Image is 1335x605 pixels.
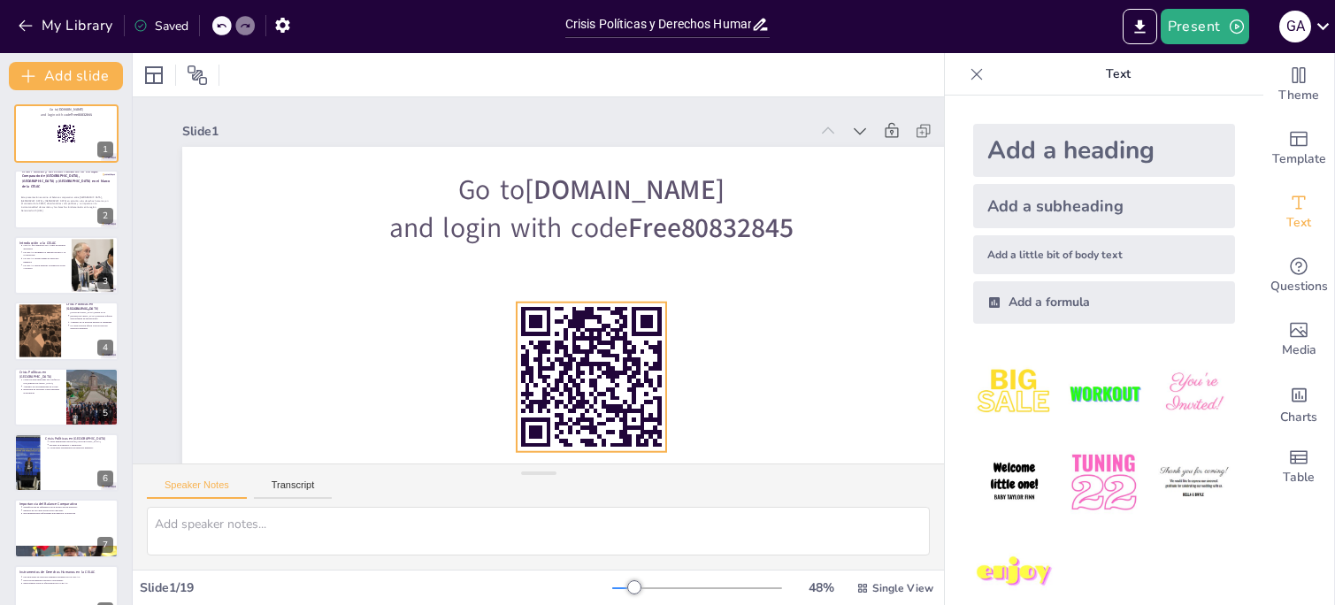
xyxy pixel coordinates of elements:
[70,321,113,325] p: Aumento de la pobreza durante la pandemia
[800,579,842,596] div: 48 %
[23,385,61,388] p: Aumento de la inseguridad en el país
[973,235,1235,274] div: Add a little bit of body text
[23,244,66,250] p: CELAC fue creada en 2011 como un espacio autónomo
[1153,441,1235,524] img: 6.jpeg
[19,569,113,574] p: Instrumentos de Derechos Humanos en la CELAC
[19,107,113,112] p: Go to
[147,479,247,499] button: Speaker Notes
[70,308,113,314] p: Inestabilidad política en [GEOGRAPHIC_DATA] desde 2010
[973,124,1235,177] div: Add a heading
[23,264,66,270] p: La CELAC busca mejorar la situación social y política
[14,433,119,492] div: https://cdn.sendsteps.com/images/logo/sendsteps_logo_white.pnghttps://cdn.sendsteps.com/images/lo...
[97,471,113,486] div: 6
[1286,213,1311,233] span: Text
[1263,180,1334,244] div: Add text boxes
[1063,441,1145,524] img: 5.jpeg
[19,370,61,379] p: Crisis Políticas en [GEOGRAPHIC_DATA]
[19,112,113,118] p: and login with code
[973,281,1235,324] div: Add a formula
[23,575,113,578] p: Declaraciones de derechos humanos emitidas por la CELAC
[19,241,66,246] p: Introducción a la CELAC
[565,11,752,37] input: Insert title
[223,209,959,247] p: and login with code
[9,62,123,90] button: Add slide
[1280,408,1317,427] span: Charts
[22,169,111,188] strong: Crisis Políticas y Derechos Humanos: Un Enfoque Comparado de [GEOGRAPHIC_DATA], [GEOGRAPHIC_DATA]...
[1263,244,1334,308] div: Get real-time input from your audience
[1263,308,1334,371] div: Add images, graphics, shapes or video
[140,579,612,596] div: Slide 1 / 19
[1263,435,1334,499] div: Add a table
[628,210,793,247] strong: Free80832845
[14,236,119,295] div: https://cdn.sendsteps.com/images/logo/sendsteps_logo_white.pnghttps://cdn.sendsteps.com/images/lo...
[1153,352,1235,434] img: 3.jpeg
[1123,9,1157,44] button: Export to PowerPoint
[97,340,113,356] div: 4
[187,65,208,86] span: Position
[23,250,66,257] p: La CELAC promueve el diálogo político y la cooperación
[1270,277,1328,296] span: Questions
[19,502,113,507] p: Importancia del Balance Comparativo
[58,108,83,112] strong: [DOMAIN_NAME]
[45,436,113,441] p: Crisis Políticas en [GEOGRAPHIC_DATA]
[973,441,1055,524] img: 4.jpeg
[23,506,113,509] p: Identificación de diferencias en la protección de derechos
[23,512,113,516] p: Recomendaciones informadas para mejorar la situación
[97,208,113,224] div: 2
[14,104,119,163] div: https://cdn.sendsteps.com/images/logo/sendsteps_logo_white.pnghttps://cdn.sendsteps.com/images/lo...
[991,53,1246,96] p: Text
[973,184,1235,228] div: Add a subheading
[1279,11,1311,42] div: G A
[23,509,113,512] p: Impacto de las crisis políticas en cada país
[50,447,113,450] p: Violaciones sistemáticas de derechos humanos
[70,324,113,330] p: La crisis política afecta la protección de derechos humanos
[1263,371,1334,435] div: Add charts and graphs
[13,11,120,40] button: My Library
[1272,149,1326,169] span: Template
[21,195,110,209] p: Esta presentación examina el balance comparativo entre [GEOGRAPHIC_DATA], [GEOGRAPHIC_DATA] y [GE...
[254,479,333,499] button: Transcript
[1161,9,1249,44] button: Present
[1282,341,1316,360] span: Media
[973,352,1055,434] img: 1.jpeg
[14,170,119,228] div: https://cdn.sendsteps.com/images/logo/sendsteps_logo_white.pnghttps://cdn.sendsteps.com/images/lo...
[1263,117,1334,180] div: Add ready made slides
[21,209,110,212] p: Generated with [URL]
[1283,468,1315,487] span: Table
[23,387,61,394] p: Represión de protestas contra medidas económicas
[23,378,61,384] p: Crisis sociales marcadas por conflictos con [DEMOGRAPHIC_DATA]
[97,537,113,553] div: 7
[23,578,113,582] p: Falta de mecanismos jurídicos vinculantes
[97,405,113,421] div: 5
[1279,9,1311,44] button: G A
[50,440,113,443] p: Crisis humanitaria severa en [GEOGRAPHIC_DATA]
[223,171,959,209] p: Go to
[23,581,113,585] p: Interrogantes sobre la efectividad de la CELAC
[14,368,119,426] div: https://cdn.sendsteps.com/images/logo/sendsteps_logo_white.pnghttps://cdn.sendsteps.com/images/lo...
[14,302,119,360] div: https://cdn.sendsteps.com/images/logo/sendsteps_logo_white.pnghttps://cdn.sendsteps.com/images/lo...
[1263,53,1334,117] div: Change the overall theme
[525,172,725,209] strong: [DOMAIN_NAME]
[23,257,66,263] p: La CELAC aborda temas de derechos humanos
[14,499,119,557] div: 7
[134,18,188,34] div: Saved
[50,443,113,447] p: Escasez de alimentos y medicinas
[1278,86,1319,105] span: Theme
[97,142,113,157] div: 1
[70,314,113,320] p: [DEMOGRAPHIC_DATA] masivas reflejan desconfianza en instituciones
[1063,352,1145,434] img: 2.jpeg
[182,123,809,140] div: Slide 1
[872,581,933,595] span: Single View
[140,61,168,89] div: Layout
[97,273,113,289] div: 3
